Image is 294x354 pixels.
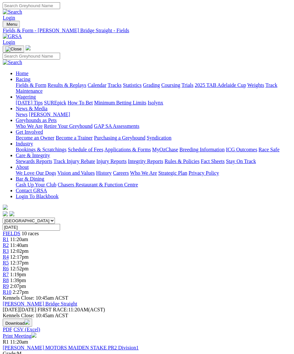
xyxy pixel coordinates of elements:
a: Vision and Values [57,170,95,176]
a: CSV (Excel) [13,327,40,332]
span: 12:02pm [10,248,29,254]
a: Stay On Track [226,158,256,164]
a: Fields & Form [16,82,46,88]
a: Syndication [147,135,171,141]
a: R6 [3,266,9,271]
a: [DATE] Tips [16,100,43,105]
div: Bar & Dining [16,182,291,188]
span: 11:20am [10,339,28,345]
a: [PERSON_NAME] Bridge Straight [3,301,77,306]
a: Greyhounds as Pets [16,117,57,123]
div: Wagering [16,100,291,106]
a: R8 [3,278,9,283]
a: Schedule of Fees [68,147,103,152]
div: News & Media [16,112,291,117]
a: Results & Replays [47,82,86,88]
a: Login [3,39,15,45]
a: Who We Are [16,123,43,129]
span: FIRST RACE: [37,307,68,312]
a: Chasers Restaurant & Function Centre [58,182,138,187]
a: Become a Trainer [56,135,93,141]
span: Menu [6,22,17,27]
span: [DATE] [3,307,36,312]
input: Search [3,53,60,60]
a: Contact GRSA [16,188,47,193]
a: Care & Integrity [16,153,50,158]
img: twitter.svg [9,211,14,216]
img: download.svg [24,320,30,325]
a: R2 [3,242,9,248]
a: R10 [3,289,11,295]
a: Isolynx [147,100,163,105]
a: Login [3,15,15,20]
a: History [96,170,111,176]
a: Injury Reports [96,158,126,164]
div: Kennels Close: 10:45am ACST [3,313,291,319]
a: Become an Owner [16,135,54,141]
a: Applications & Forms [104,147,151,152]
span: 10 races [21,231,39,236]
div: About [16,170,291,176]
a: Race Safe [258,147,279,152]
a: MyOzChase [152,147,178,152]
a: Privacy Policy [188,170,219,176]
a: Track Maintenance [16,82,277,94]
img: Search [3,9,22,15]
a: Home [16,71,28,76]
a: R3 [3,248,9,254]
button: Toggle navigation [3,21,20,28]
div: Greyhounds as Pets [16,123,291,129]
a: Retire Your Greyhound [44,123,93,129]
a: News [16,112,27,117]
a: ICG Outcomes [226,147,257,152]
a: R9 [3,283,9,289]
a: Login To Blackbook [16,194,58,199]
img: facebook.svg [3,211,8,216]
a: Tracks [108,82,121,88]
a: Bar & Dining [16,176,44,182]
input: Search [3,2,60,9]
span: 12:37pm [10,260,29,265]
a: Print Meeting [3,333,36,339]
div: Racing [16,82,291,94]
a: Trials [181,82,193,88]
a: About [16,164,29,170]
a: Grading [143,82,160,88]
a: [PERSON_NAME] [29,112,70,117]
span: R5 [3,260,9,265]
span: 1:19pm [10,272,26,277]
span: 2:07pm [10,283,26,289]
span: 11:20AM(ACST) [37,307,105,312]
a: R1 [3,237,9,242]
span: 12:52pm [10,266,29,271]
span: R1 [3,339,9,345]
a: Industry [16,141,33,146]
a: Wagering [16,94,36,100]
a: Rules & Policies [164,158,199,164]
a: SUREpick [44,100,66,105]
a: Who We Are [130,170,157,176]
a: Calendar [87,82,106,88]
a: We Love Our Dogs [16,170,56,176]
span: 2:27pm [13,289,29,295]
a: News & Media [16,106,47,111]
a: Bookings & Scratchings [16,147,66,152]
a: Fact Sheets [201,158,224,164]
a: Purchasing a Greyhound [94,135,145,141]
input: Select date [3,224,60,231]
a: How To Bet [68,100,93,105]
a: Weights [247,82,264,88]
span: 11:40am [10,242,28,248]
a: Breeding Information [179,147,224,152]
a: FIELDS [3,231,20,236]
img: logo-grsa-white.png [3,205,8,210]
img: Close [5,47,21,52]
a: GAP SA Assessments [94,123,139,129]
a: Integrity Reports [128,158,163,164]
